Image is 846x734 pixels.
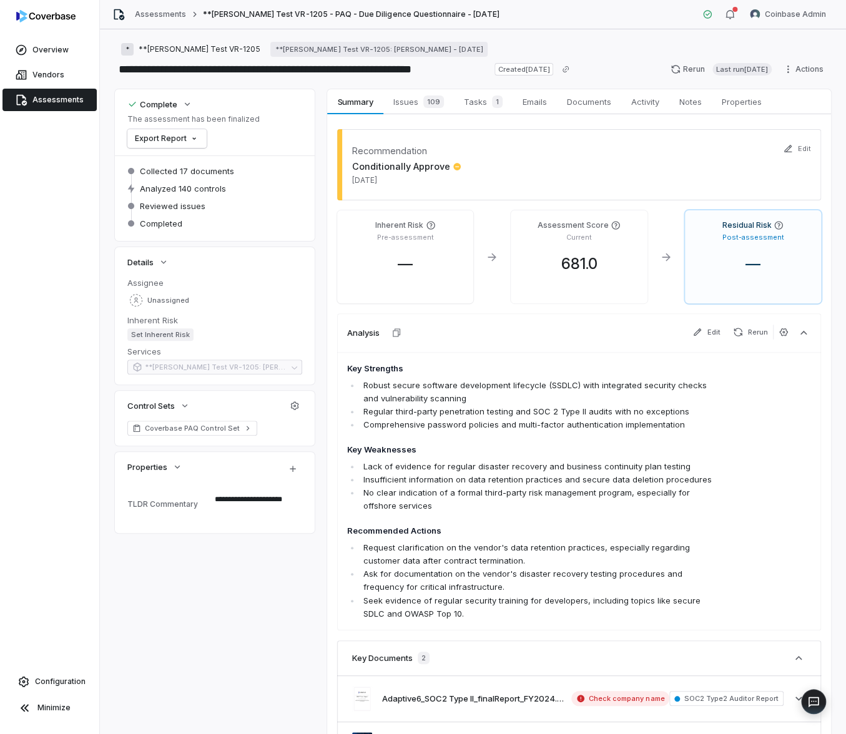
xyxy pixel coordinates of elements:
span: — [388,255,423,273]
h4: Residual Risk [722,220,771,230]
p: Current [566,233,592,242]
li: Lack of evidence for regular disaster recovery and business continuity plan testing [360,460,718,473]
li: Robust secure software development lifecycle (SSDLC) with integrated security checks and vulnerab... [360,379,718,405]
span: Notes [674,94,707,110]
span: Check company name [571,691,670,706]
span: Vendors [32,70,64,80]
a: Assessments [2,89,97,111]
li: Request clarification on the vendor's data retention practices, especially regarding customer dat... [360,541,718,567]
span: Issues [388,93,449,110]
button: RerunLast run[DATE] [663,60,779,79]
li: Ask for documentation on the vendor's disaster recovery testing procedures and frequency for crit... [360,567,718,594]
span: [DATE] [352,175,461,185]
dt: Recommendation [352,144,461,157]
span: Reviewed issues [140,200,205,212]
li: Comprehensive password policies and multi-factor authentication implementation [360,418,718,431]
h3: Key Documents [352,652,413,663]
li: Seek evidence of regular security training for developers, including topics like secure SDLC and ... [360,594,718,620]
h3: Analysis [347,327,380,338]
a: Coverbase PAQ Control Set [127,421,257,436]
span: 109 [423,95,444,108]
h4: Key Weaknesses [347,444,718,456]
button: Edit [779,135,815,162]
span: 2 [418,652,430,664]
button: Coinbase Admin avatarCoinbase Admin [742,5,834,24]
a: Vendors [2,64,97,86]
span: Conditionally Approve [352,160,461,173]
h4: Inherent Risk [375,220,423,230]
span: Last run [DATE] [712,63,772,76]
p: Pre-assessment [377,233,434,242]
span: 681.0 [551,255,607,273]
span: Completed [140,218,182,229]
dt: Services [127,346,302,357]
img: fae43769b92d48b7a41bf03b7cbc92f1.jpg [352,686,372,712]
a: Overview [2,39,97,61]
dt: Inherent Risk [127,315,302,326]
button: Rerun [728,325,773,340]
span: Coinbase Admin [765,9,826,19]
button: Minimize [5,695,94,720]
img: Coinbase Admin avatar [750,9,760,19]
span: Tasks [459,93,508,110]
li: Insufficient information on data retention practices and secure data deletion procedures [360,473,718,486]
img: logo-D7KZi-bG.svg [16,10,76,22]
h4: Recommended Actions [347,525,718,537]
a: Configuration [5,670,94,693]
div: Complete [127,99,177,110]
h4: Assessment Score [537,220,608,230]
span: Unassigned [147,296,189,305]
span: Properties [717,94,767,110]
span: Minimize [37,703,71,713]
span: Details [127,257,154,268]
span: Coverbase PAQ Control Set [145,423,240,433]
span: Created [DATE] [494,63,553,76]
p: Post-assessment [722,233,784,242]
p: The assessment has been finalized [127,114,260,124]
span: Collected 17 documents [140,165,234,177]
span: 1 [492,95,503,108]
span: **[PERSON_NAME] Test VR-1205 [139,44,260,54]
span: Documents [562,94,616,110]
button: Copy link [554,58,577,81]
button: ***[PERSON_NAME] Test VR-1205 [117,38,264,61]
button: Control Sets [124,394,194,417]
dt: Assignee [127,277,302,288]
span: Summary [332,94,378,110]
li: No clear indication of a formal third-party risk management program, especially for offshore serv... [360,486,718,512]
span: Emails [518,94,552,110]
span: Activity [626,94,664,110]
button: Adaptive6_SOC2 Type II_finalReport_FY2024.pdf [382,693,566,705]
li: Regular third-party penetration testing and SOC 2 Type II audits with no exceptions [360,405,718,418]
button: Details [124,251,172,273]
span: Assessments [32,95,84,105]
h4: Key Strengths [347,363,718,375]
a: **[PERSON_NAME] Test VR-1205: [PERSON_NAME] - [DATE] [270,42,488,57]
span: Control Sets [127,400,175,411]
button: Actions [779,60,831,79]
span: Configuration [35,677,86,687]
span: — [735,255,770,273]
button: Properties [124,456,186,478]
span: Set Inherent Risk [127,328,194,341]
button: Complete [124,93,196,115]
span: Overview [32,45,69,55]
a: Assessments [135,9,186,19]
div: TLDR Commentary [127,499,210,509]
button: Export Report [127,129,207,148]
span: **[PERSON_NAME] Test VR-1205 - PAQ - Due Diligence Questionnaire - [DATE] [202,9,499,19]
button: Edit [687,325,725,340]
span: Properties [127,461,167,472]
span: SOC2 Type2 Auditor Report [669,691,784,706]
span: Analyzed 140 controls [140,183,226,194]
